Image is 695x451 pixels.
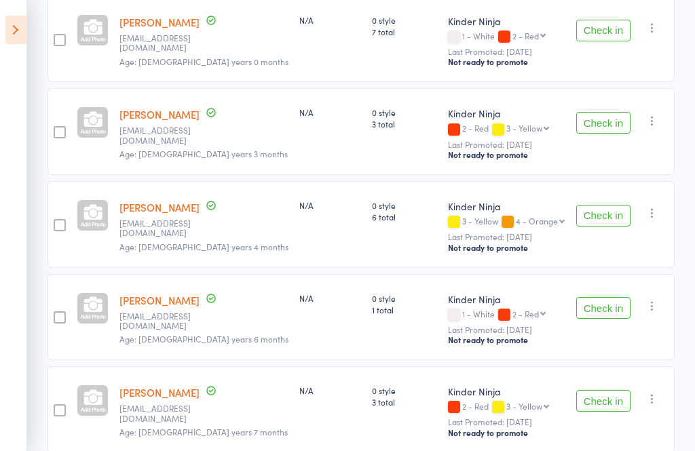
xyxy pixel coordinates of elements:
[516,216,558,225] div: 4 - Orange
[448,401,565,413] div: 2 - Red
[299,385,361,396] div: N/A
[448,31,565,43] div: 1 - White
[576,390,631,412] button: Check in
[299,199,361,211] div: N/A
[576,20,631,41] button: Check in
[119,148,288,159] span: Age: [DEMOGRAPHIC_DATA] years 3 months
[448,14,565,28] div: Kinder Ninja
[576,112,631,134] button: Check in
[372,211,437,222] span: 6 total
[576,297,631,319] button: Check in
[119,333,288,345] span: Age: [DEMOGRAPHIC_DATA] years 6 months
[448,149,565,160] div: Not ready to promote
[372,26,437,37] span: 7 total
[372,106,437,118] span: 0 style
[448,123,565,135] div: 2 - Red
[372,118,437,130] span: 3 total
[119,426,288,437] span: Age: [DEMOGRAPHIC_DATA] years 7 months
[119,404,208,423] small: lauraarieta@gmail.com
[119,15,200,29] a: [PERSON_NAME]
[576,205,631,227] button: Check in
[119,56,288,67] span: Age: [DEMOGRAPHIC_DATA] years 0 months
[448,242,565,253] div: Not ready to promote
[119,311,208,331] small: Ketakikasar14@gmail.com
[372,14,437,26] span: 0 style
[506,123,542,132] div: 3 - Yellow
[372,199,437,211] span: 0 style
[299,14,361,26] div: N/A
[448,106,565,120] div: Kinder Ninja
[448,417,565,427] small: Last Promoted: [DATE]
[372,304,437,315] span: 1 total
[448,292,565,306] div: Kinder Ninja
[448,232,565,241] small: Last Promoted: [DATE]
[119,33,208,53] small: Shadi.saab@gmail.com
[448,427,565,438] div: Not ready to promote
[448,199,565,213] div: Kinder Ninja
[448,140,565,149] small: Last Promoted: [DATE]
[448,309,565,321] div: 1 - White
[448,56,565,67] div: Not ready to promote
[119,107,200,121] a: [PERSON_NAME]
[119,218,208,238] small: info@rokabye.com.au
[506,401,542,410] div: 3 - Yellow
[512,31,539,40] div: 2 - Red
[372,385,437,396] span: 0 style
[448,385,565,398] div: Kinder Ninja
[119,125,208,145] small: sgivantha1@gmail.com
[119,293,200,307] a: [PERSON_NAME]
[448,216,565,228] div: 3 - Yellow
[448,334,565,345] div: Not ready to promote
[372,292,437,304] span: 0 style
[299,106,361,118] div: N/A
[448,325,565,334] small: Last Promoted: [DATE]
[512,309,539,318] div: 2 - Red
[119,200,200,214] a: [PERSON_NAME]
[119,385,200,399] a: [PERSON_NAME]
[119,241,288,252] span: Age: [DEMOGRAPHIC_DATA] years 4 months
[372,396,437,408] span: 3 total
[299,292,361,304] div: N/A
[448,47,565,56] small: Last Promoted: [DATE]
